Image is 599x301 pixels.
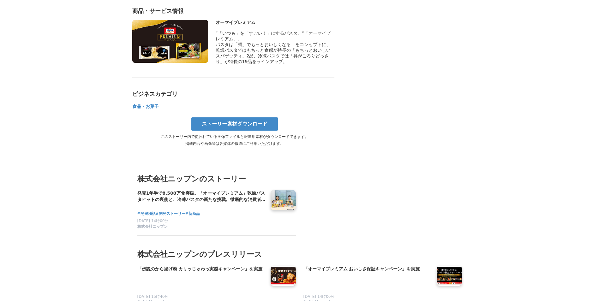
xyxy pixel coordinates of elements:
[216,31,331,41] span: “「いつも」を「すごい！」にするパスタ。”「オーマイプレミアム」。
[137,248,462,260] h2: 株式会社ニップンのプレスリリース
[132,104,159,109] span: 食品・お菓子
[185,211,200,217] a: #新商品
[137,224,266,230] a: 株式会社ニップン
[303,266,432,279] a: 「オーマイプレミアム おいしさ保証キャンペーン」を実施
[137,173,462,185] h3: 株式会社ニップンのストーリー
[216,42,331,64] span: パスタは「麺」でもっとおいしくなる！をコンセプトに、乾燥パスタではもちっと食感が特長の「もちっとおいしいスパゲッティ」2品、冷凍パスタでは「具がごろりどっさり」が特長の19品をラインアップ。
[132,7,334,15] div: 商品・サービス情報
[137,266,266,279] a: 「伝説のから揚げ粉 カリッじゅわっ実感キャンペーン」を実施
[132,105,159,109] a: 食品・お菓子
[303,294,335,299] span: [DATE] 14時00分
[137,266,266,273] h4: 「伝説のから揚げ粉 カリッじゅわっ実感キャンペーン」を実施
[137,219,169,223] span: [DATE] 14時00分
[132,133,337,147] p: このストーリー内で使われている画像ファイルと報道用素材がダウンロードできます。 掲載内容や画像等は各媒体の報道にご利用いただけます。
[137,224,168,229] span: 株式会社ニップン
[216,20,334,26] div: オーマイプレミアム
[303,266,432,273] h4: 「オーマイプレミアム おいしさ保証キャンペーン」を実施
[191,117,278,131] a: ストーリー素材ダウンロード
[132,90,334,98] div: ビジネスカテゴリ
[137,190,266,203] a: 発売1年半で8,500万食突破。「オーマイプレミアム」乾燥パスタヒットの裏側と、冷凍パスタの新たな挑戦。徹底的な消費者起点で「おいしさ」を追求するニップンの歩み
[156,211,185,217] a: #開発ストーリー
[137,211,156,217] a: #開発秘話
[132,20,208,63] img: thumbnail_b1bc6850-a366-11f0-8b5f-5b9369ffd5d5.jpg
[137,294,169,299] span: [DATE] 15時40分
